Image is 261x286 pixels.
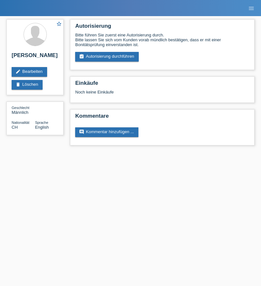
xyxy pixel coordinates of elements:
span: Nationalität [12,121,29,124]
h2: Einkäufe [75,80,249,90]
a: star_border [56,21,62,28]
i: assignment_turned_in [79,54,84,59]
span: Sprache [35,121,48,124]
span: Schweiz [12,125,18,130]
i: comment [79,129,84,134]
h2: Autorisierung [75,23,249,33]
a: editBearbeiten [12,67,47,77]
i: star_border [56,21,62,27]
a: commentKommentar hinzufügen ... [75,127,138,137]
a: assignment_turned_inAutorisierung durchführen [75,52,139,62]
span: English [35,125,49,130]
h2: Kommentare [75,113,249,123]
span: Geschlecht [12,106,29,110]
div: Männlich [12,105,35,115]
div: Bitte führen Sie zuerst eine Autorisierung durch. Bitte lassen Sie sich vom Kunden vorab mündlich... [75,33,249,47]
div: Noch keine Einkäufe [75,90,249,99]
h2: [PERSON_NAME] [12,52,58,62]
i: delete [15,82,21,87]
a: deleteLöschen [12,80,43,90]
a: menu [245,6,258,10]
i: edit [15,69,21,74]
i: menu [248,5,255,12]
